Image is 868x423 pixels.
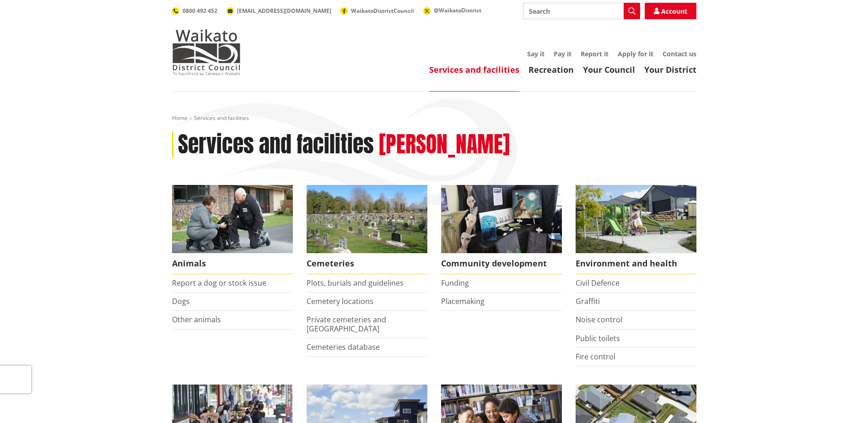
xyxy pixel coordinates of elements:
[441,296,485,306] a: Placemaking
[178,131,374,158] h1: Services and facilities
[441,185,562,253] img: Matariki Travelling Suitcase Art Exhibition
[576,253,696,274] span: Environment and health
[172,185,293,274] a: Waikato District Council Animal Control team Animals
[576,315,622,325] a: Noise control
[554,49,571,58] a: Pay it
[172,296,190,306] a: Dogs
[644,64,696,75] a: Your District
[576,185,696,274] a: New housing in Pokeno Environment and health
[307,185,427,253] img: Huntly Cemetery
[441,185,562,274] a: Matariki Travelling Suitcase Art Exhibition Community development
[340,7,414,15] a: WaikatoDistrictCouncil
[576,278,620,288] a: Civil Defence
[183,7,217,15] span: 0800 492 452
[576,333,620,343] a: Public toilets
[576,185,696,253] img: New housing in Pokeno
[423,6,481,14] a: @WaikatoDistrict
[576,352,615,362] a: Fire control
[307,296,373,306] a: Cemetery locations
[307,185,427,274] a: Huntly Cemetery Cemeteries
[307,342,380,352] a: Cemeteries database
[172,253,293,274] span: Animals
[307,278,404,288] a: Plots, burials and guidelines
[172,114,188,122] a: Home
[194,114,249,122] span: Services and facilities
[429,64,519,75] a: Services and facilities
[307,315,386,333] a: Private cemeteries and [GEOGRAPHIC_DATA]
[576,296,600,306] a: Graffiti
[528,64,574,75] a: Recreation
[645,3,696,19] a: Account
[351,7,414,15] span: WaikatoDistrictCouncil
[172,114,696,122] nav: breadcrumb
[172,185,293,253] img: Animal Control
[441,278,469,288] a: Funding
[581,49,609,58] a: Report it
[441,253,562,274] span: Community development
[172,315,221,325] a: Other animals
[237,7,331,15] span: [EMAIL_ADDRESS][DOMAIN_NAME]
[583,64,635,75] a: Your Council
[172,7,217,15] a: 0800 492 452
[172,278,266,288] a: Report a dog or stock issue
[226,7,331,15] a: [EMAIL_ADDRESS][DOMAIN_NAME]
[618,49,653,58] a: Apply for it
[379,131,510,158] h2: [PERSON_NAME]
[172,29,241,75] img: Waikato District Council - Te Kaunihera aa Takiwaa o Waikato
[307,253,427,274] span: Cemeteries
[527,49,545,58] a: Say it
[663,49,696,58] a: Contact us
[523,3,640,19] input: Search input
[434,6,481,14] span: @WaikatoDistrict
